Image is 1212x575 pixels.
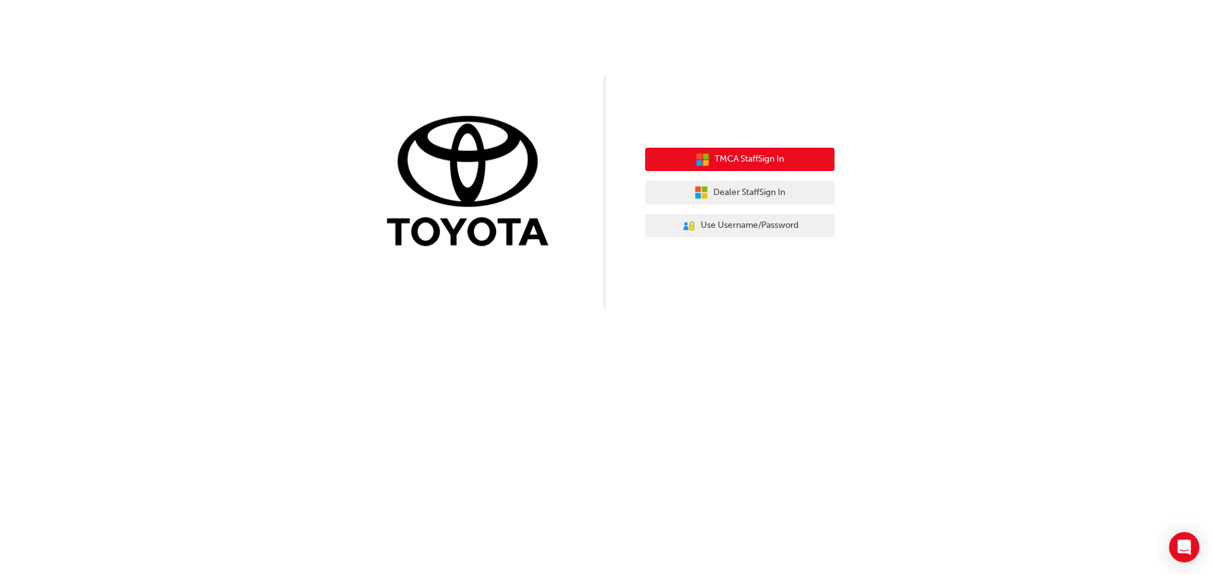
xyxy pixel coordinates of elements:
span: TMCA Staff Sign In [715,152,784,167]
img: Trak [377,113,567,252]
span: Dealer Staff Sign In [713,186,785,200]
button: TMCA StaffSign In [645,148,835,172]
button: Use Username/Password [645,214,835,238]
div: Open Intercom Messenger [1169,532,1199,562]
span: Use Username/Password [701,218,799,233]
button: Dealer StaffSign In [645,181,835,205]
